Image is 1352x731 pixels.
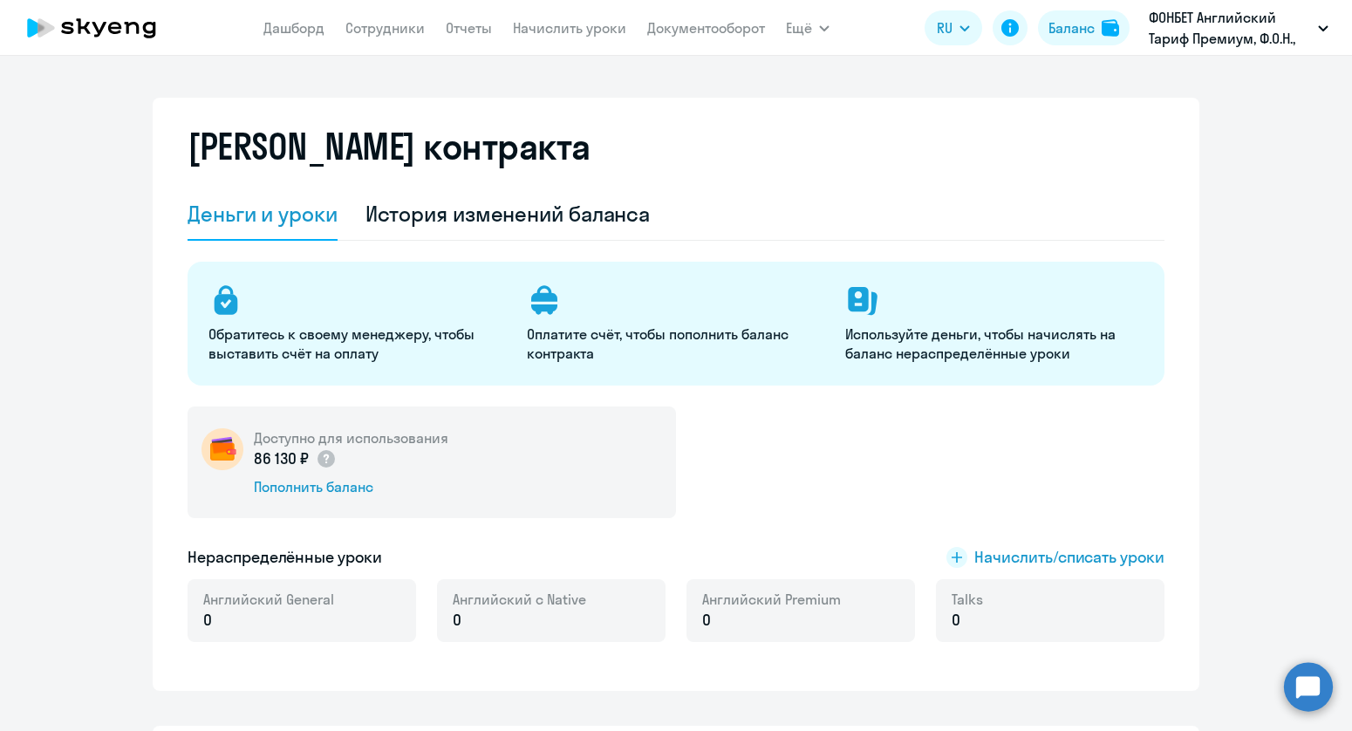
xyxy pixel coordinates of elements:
[937,17,953,38] span: RU
[203,609,212,632] span: 0
[345,19,425,37] a: Сотрудники
[188,546,382,569] h5: Нераспределённые уроки
[702,590,841,609] span: Английский Premium
[208,325,506,363] p: Обратитесь к своему менеджеру, чтобы выставить счёт на оплату
[453,590,586,609] span: Английский с Native
[365,200,651,228] div: История изменений баланса
[786,17,812,38] span: Ещё
[446,19,492,37] a: Отчеты
[1140,7,1337,49] button: ФОНБЕТ Английский Тариф Премиум, Ф.О.Н., ООО
[952,609,960,632] span: 0
[513,19,626,37] a: Начислить уроки
[201,428,243,470] img: wallet-circle.png
[188,126,591,167] h2: [PERSON_NAME] контракта
[1149,7,1311,49] p: ФОНБЕТ Английский Тариф Премиум, Ф.О.Н., ООО
[1048,17,1095,38] div: Баланс
[254,477,448,496] div: Пополнить баланс
[702,609,711,632] span: 0
[1038,10,1130,45] button: Балансbalance
[925,10,982,45] button: RU
[1102,19,1119,37] img: balance
[203,590,334,609] span: Английский General
[952,590,983,609] span: Talks
[254,447,337,470] p: 86 130 ₽
[527,325,824,363] p: Оплатите счёт, чтобы пополнить баланс контракта
[453,609,461,632] span: 0
[263,19,324,37] a: Дашборд
[188,200,338,228] div: Деньги и уроки
[974,546,1164,569] span: Начислить/списать уроки
[254,428,448,447] h5: Доступно для использования
[647,19,765,37] a: Документооборот
[786,10,830,45] button: Ещё
[845,325,1143,363] p: Используйте деньги, чтобы начислять на баланс нераспределённые уроки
